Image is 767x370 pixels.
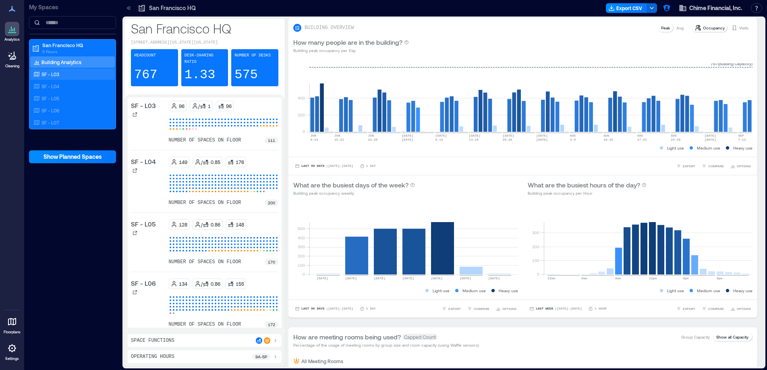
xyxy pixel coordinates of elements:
p: Medium use [462,287,486,294]
text: 12pm [649,276,657,280]
span: Chime Financial, Inc. [689,4,742,12]
text: 17-23 [637,138,647,141]
p: SF - L05 [41,95,59,102]
p: Building peak occupancy per Hour [528,190,647,196]
text: SEP [738,134,744,137]
button: Export CSV [606,3,647,13]
p: Building Analytics [41,59,81,65]
p: Group Capacity [681,334,710,340]
p: number of spaces on floor [169,200,241,206]
p: number of spaces on floor [169,137,241,143]
p: Building peak occupancy weekly [293,190,415,196]
text: 10-16 [603,138,613,141]
p: My Spaces [29,3,116,11]
text: AUG [671,134,677,137]
tspan: 500 [298,226,305,231]
p: SF - L04 [131,157,156,166]
p: 9a - 5p [255,353,267,360]
span: OPTIONS [502,306,516,311]
button: EXPORT [675,162,697,170]
text: [DATE] [435,134,447,137]
text: [DATE] [536,138,548,141]
p: 1 Hour [595,306,606,311]
span: EXPORT [448,306,461,311]
p: 0.85 [211,159,220,165]
p: What are the busiest days of the week? [293,180,408,190]
p: Light use [667,287,684,294]
p: Settings [5,356,19,361]
button: COMPARE [466,305,491,313]
p: What are the busiest hours of the day? [528,180,640,190]
p: Light use [433,287,450,294]
text: [DATE] [374,276,386,280]
text: [DATE] [460,276,471,280]
text: 22-28 [368,138,378,141]
button: COMPARE [700,305,726,313]
p: 148 [236,221,244,228]
text: 4pm [683,276,689,280]
p: Visits [739,25,748,31]
p: San Francisco HQ [131,20,278,36]
p: Light use [667,145,684,151]
tspan: 0 [537,272,539,276]
p: Medium use [697,145,720,151]
span: COMPARE [708,164,724,168]
text: 8-14 [310,138,318,141]
p: Headcount [134,52,156,59]
tspan: 0 [303,129,305,134]
p: 155 [236,281,244,287]
button: OPTIONS [494,305,518,313]
button: Show Planned Spaces [29,150,116,163]
text: [DATE] [488,276,500,280]
p: How many people are in the building? [293,37,402,47]
p: All Meeting Rooms [301,358,343,364]
p: 575 [234,67,258,83]
tspan: 100 [532,258,539,263]
tspan: 0 [303,272,305,276]
p: BUILDING OVERVIEW [305,25,354,31]
p: Operating Hours [131,353,174,360]
text: 15-21 [334,138,344,141]
text: [DATE] [431,276,443,280]
text: [DATE] [317,276,328,280]
text: AUG [637,134,643,137]
p: SF - L06 [131,279,156,288]
span: COMPARE [474,306,489,311]
p: [STREET_ADDRESS][US_STATE][US_STATE] [131,39,278,46]
p: 1 Day [366,306,376,311]
p: Analytics [4,37,20,42]
p: SF - L07 [41,119,59,126]
p: / [201,221,203,228]
p: 134 [179,281,187,287]
p: 96 [226,103,232,109]
p: Number of Desks [234,52,271,59]
text: 24-30 [671,138,680,141]
p: 172 [268,321,275,328]
button: Chime Financial, Inc. [676,2,744,15]
text: [DATE] [402,138,413,141]
p: Show all Capacity [716,334,748,340]
p: 767 [134,67,158,83]
a: Cleaning [2,46,22,71]
tspan: 200 [298,112,305,117]
text: [DATE] [402,134,413,137]
text: [DATE] [536,134,548,137]
tspan: 400 [298,96,305,100]
p: 149 [179,159,187,165]
tspan: 200 [532,244,539,249]
span: EXPORT [683,306,695,311]
p: Space Functions [131,337,174,344]
span: Show Planned Spaces [44,153,102,161]
p: SF - L03 [41,71,59,77]
p: Desk-sharing ratio [184,52,225,65]
span: Capped Count [402,334,437,340]
text: AUG [570,134,576,137]
p: How are meeting rooms being used? [293,332,401,342]
tspan: 200 [298,254,305,258]
text: [DATE] [705,134,716,137]
p: 128 [179,221,187,228]
text: [DATE] [345,276,357,280]
p: 5 Floors [42,48,110,55]
text: AUG [603,134,609,137]
p: Peak [661,25,670,31]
